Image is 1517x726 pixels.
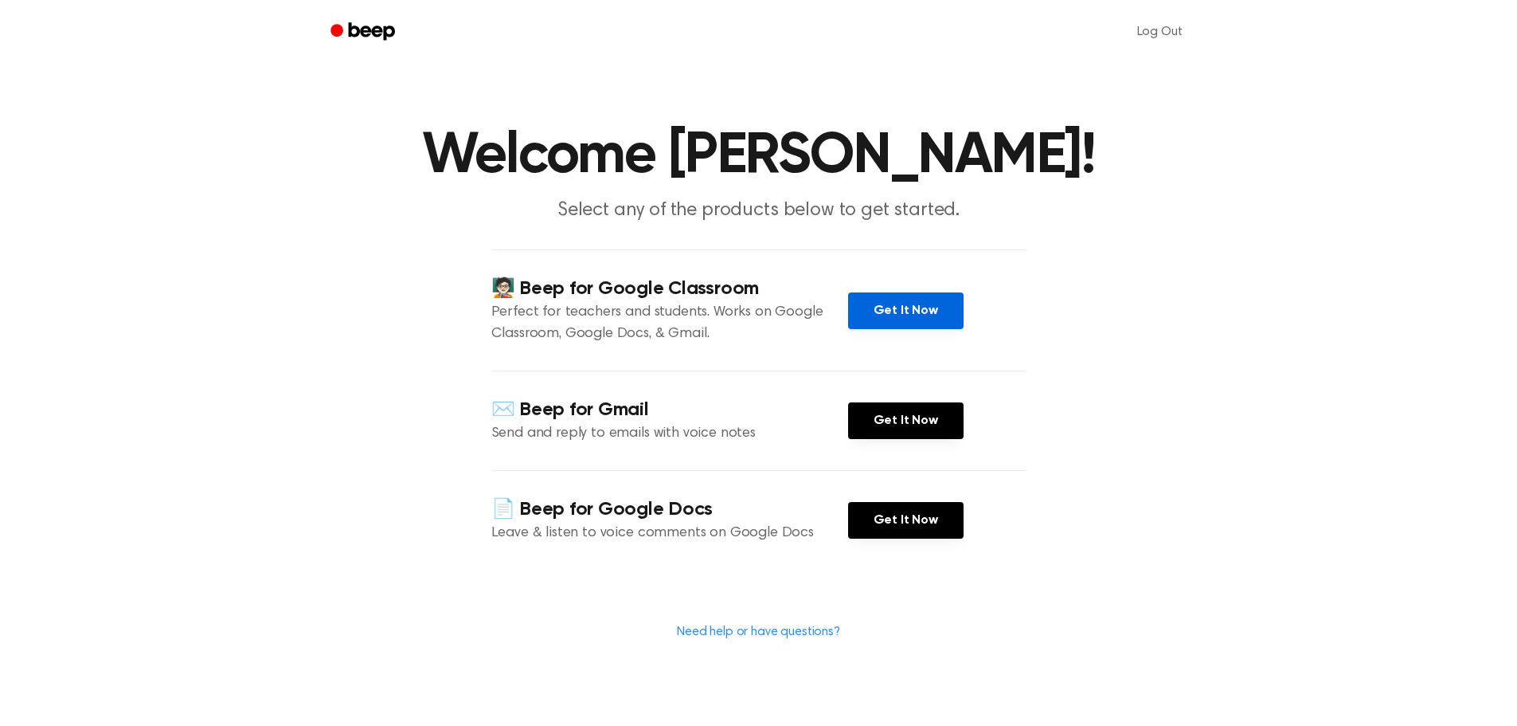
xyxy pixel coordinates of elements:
p: Select any of the products below to get started. [453,198,1065,224]
h1: Welcome [PERSON_NAME]! [351,128,1167,185]
a: Get It Now [848,402,964,439]
a: Beep [319,17,409,48]
h4: 📄 Beep for Google Docs [491,496,848,523]
p: Send and reply to emails with voice notes [491,423,848,445]
a: Get It Now [848,502,964,539]
p: Leave & listen to voice comments on Google Docs [491,523,848,544]
h4: ✉️ Beep for Gmail [491,397,848,423]
a: Log Out [1121,13,1198,51]
a: Need help or have questions? [677,626,840,638]
p: Perfect for teachers and students. Works on Google Classroom, Google Docs, & Gmail. [491,302,848,345]
h4: 🧑🏻‍🏫 Beep for Google Classroom [491,276,848,302]
a: Get It Now [848,292,964,329]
